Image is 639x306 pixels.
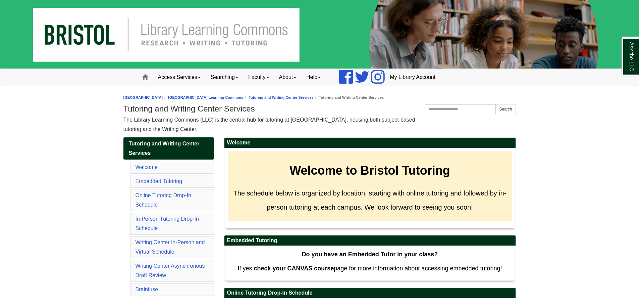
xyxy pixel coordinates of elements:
span: Tutoring and Writing Center Services [129,141,200,156]
a: Tutoring and Writing Center Services [123,137,214,160]
a: [GEOGRAPHIC_DATA] [123,95,163,99]
a: In-Person Tutoring Drop-In Schedule [136,216,199,231]
a: Brainfuse [136,287,158,292]
a: Writing Center In-Person and Virtual Schedule [136,239,205,255]
a: My Library Account [385,69,440,86]
a: Writing Center Asynchronous Draft Review [136,263,205,278]
a: Embedded Tutoring [136,178,182,184]
strong: check your CANVAS course [254,265,334,272]
a: Tutoring and Writing Center Services [249,95,313,99]
nav: breadcrumb [123,94,516,101]
button: Search [495,104,516,114]
a: Welcome [136,164,158,170]
strong: Do you have an Embedded Tutor in your class? [302,251,438,258]
li: Tutoring and Writing Center Services [314,94,384,101]
strong: Welcome to Bristol Tutoring [289,164,450,177]
a: Online Tutoring Drop-In Schedule [136,192,191,208]
h1: Tutoring and Writing Center Services [123,104,516,114]
a: Help [301,69,326,86]
h2: Embedded Tutoring [224,235,516,246]
span: If yes, page for more information about accessing embedded tutoring! [237,265,502,272]
a: Faculty [243,69,274,86]
span: The Library Learning Commons (LLC) is the central hub for tutoring at [GEOGRAPHIC_DATA], housing ... [123,117,415,132]
a: About [274,69,302,86]
span: The schedule below is organized by location, starting with online tutoring and followed by in-per... [233,189,507,211]
h2: Online Tutoring Drop-In Schedule [224,288,516,298]
a: Access Services [153,69,206,86]
a: [GEOGRAPHIC_DATA] Learning Commons [168,95,243,99]
a: Searching [206,69,243,86]
h2: Welcome [224,138,516,148]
